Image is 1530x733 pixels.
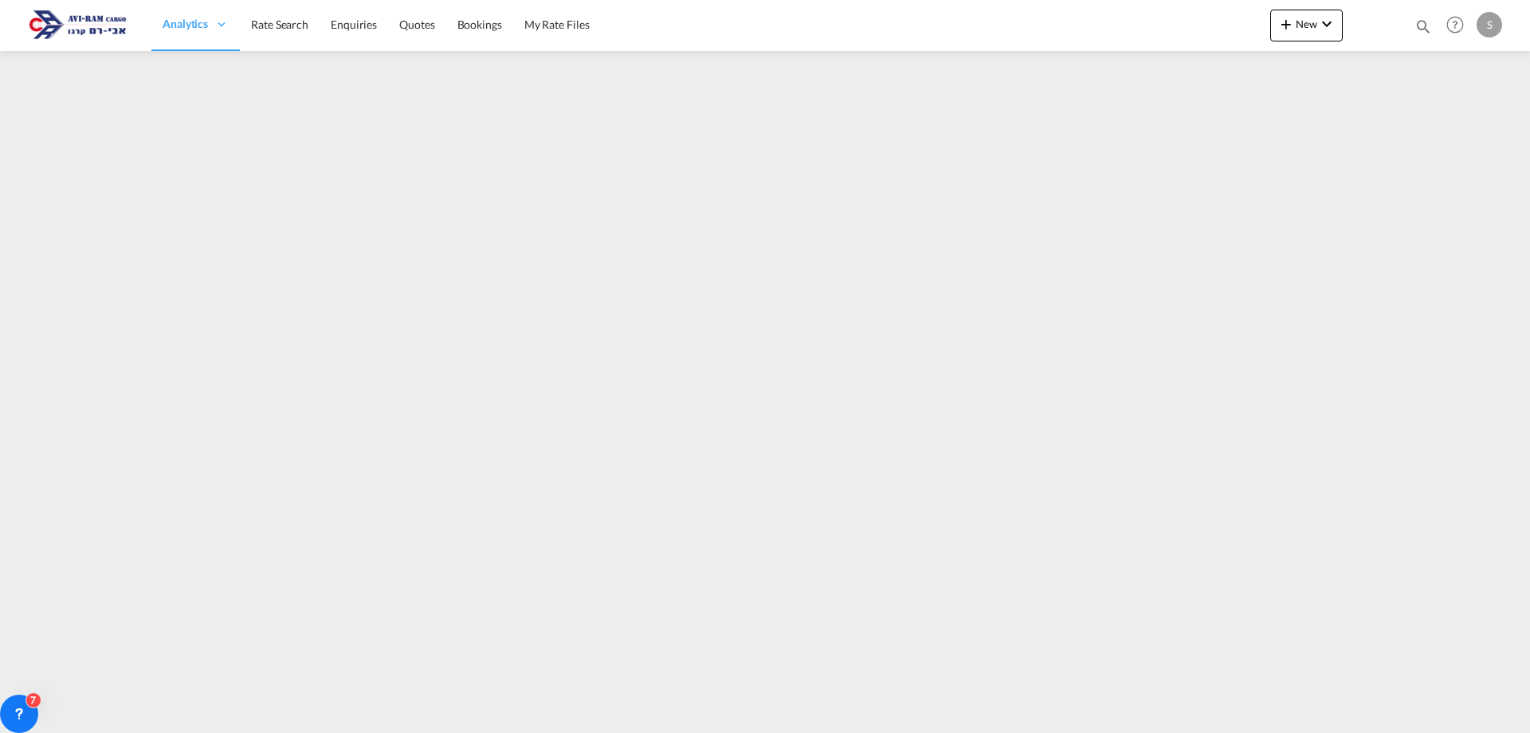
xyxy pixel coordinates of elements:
[1477,12,1502,37] div: S
[457,18,502,31] span: Bookings
[1317,14,1336,33] md-icon: icon-chevron-down
[1442,11,1477,40] div: Help
[1270,10,1343,41] button: icon-plus 400-fgNewicon-chevron-down
[524,18,590,31] span: My Rate Files
[1414,18,1432,41] div: icon-magnify
[1277,18,1336,30] span: New
[1414,18,1432,35] md-icon: icon-magnify
[399,18,434,31] span: Quotes
[1277,14,1296,33] md-icon: icon-plus 400-fg
[24,7,131,43] img: 166978e0a5f911edb4280f3c7a976193.png
[163,16,208,32] span: Analytics
[331,18,377,31] span: Enquiries
[251,18,308,31] span: Rate Search
[1442,11,1469,38] span: Help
